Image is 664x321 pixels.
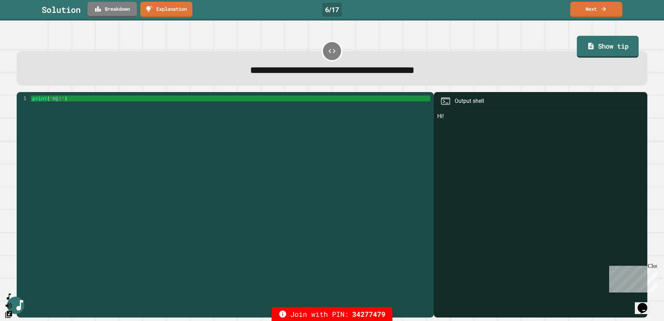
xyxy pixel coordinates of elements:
div: Join with PIN: [272,307,392,321]
div: 6 / 17 [322,3,342,17]
a: Explanation [140,2,192,17]
a: Show tip [577,36,639,58]
div: 1 [17,96,31,101]
a: Next [570,2,622,17]
a: Breakdown [88,2,137,17]
span: 34277479 [352,309,385,319]
div: Chat with us now!Close [3,3,48,44]
iframe: chat widget [635,293,657,314]
div: Output shell [455,97,484,105]
div: Solution [42,3,81,16]
div: Hi! [437,112,644,318]
iframe: chat widget [606,263,657,293]
button: Mute music [5,301,13,310]
button: SpeedDial basic example [5,293,13,301]
button: Change Music [5,310,13,319]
